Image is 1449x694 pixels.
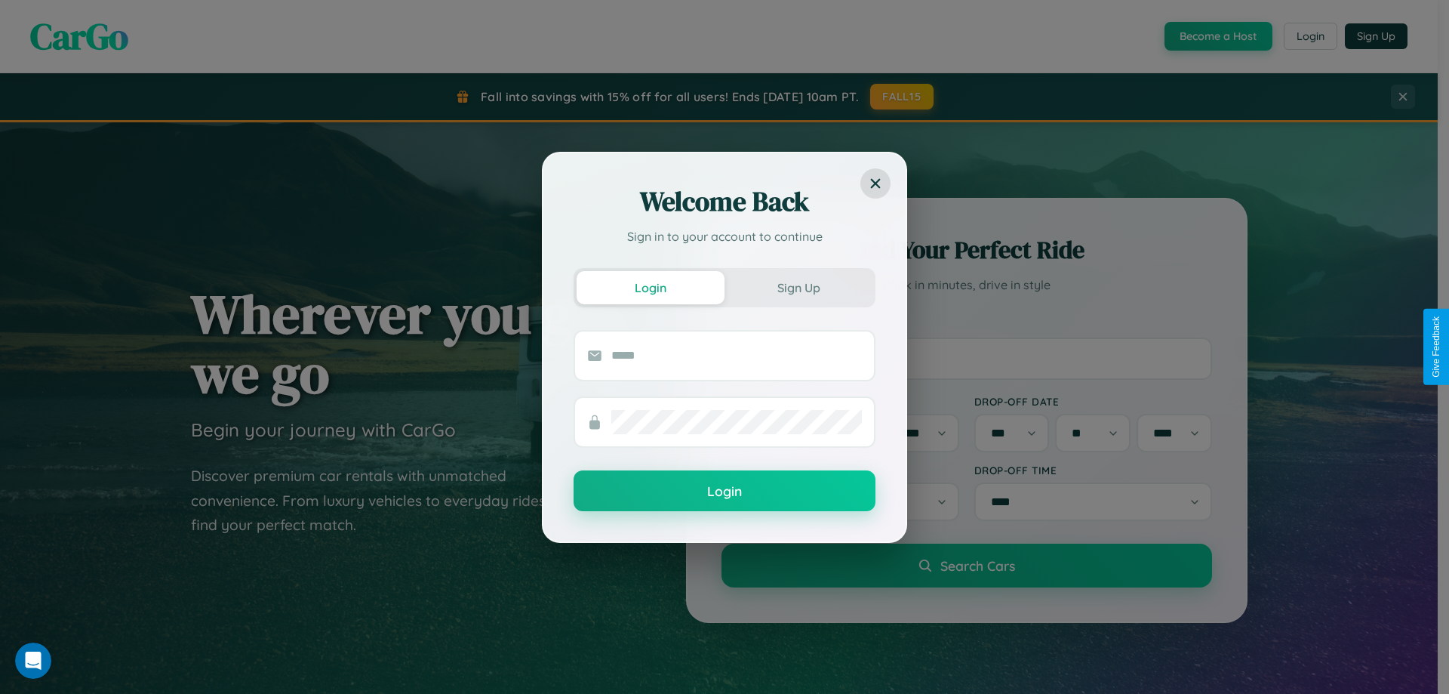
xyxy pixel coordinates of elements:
[574,227,875,245] p: Sign in to your account to continue
[724,271,872,304] button: Sign Up
[15,643,51,679] iframe: Intercom live chat
[574,470,875,511] button: Login
[577,271,724,304] button: Login
[1431,316,1441,378] div: Give Feedback
[574,184,875,220] h2: Welcome Back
